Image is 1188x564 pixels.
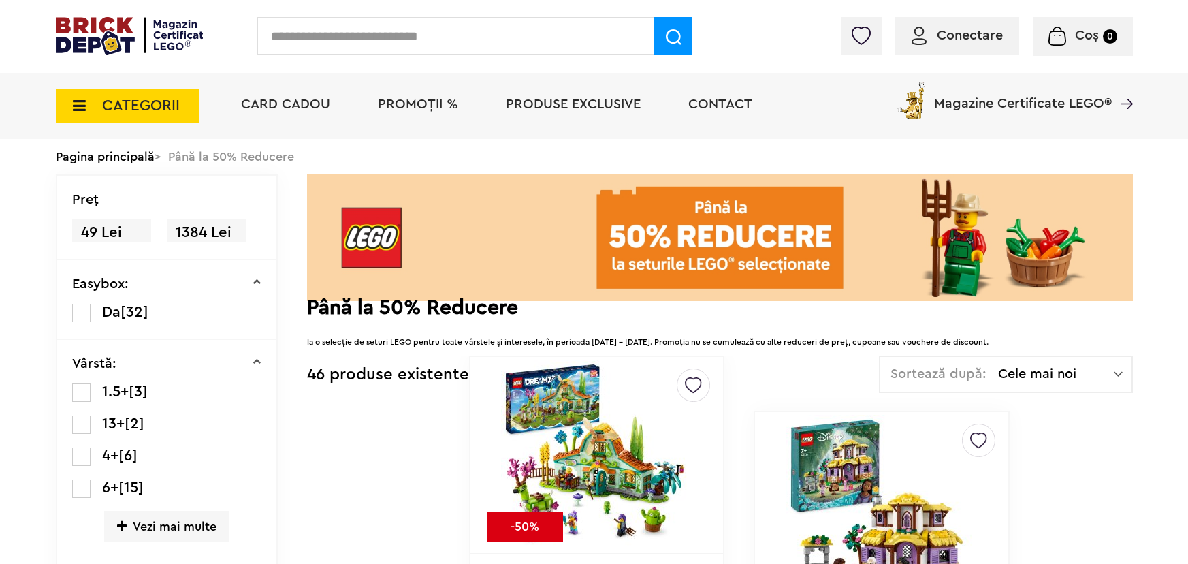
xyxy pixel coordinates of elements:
[501,360,692,550] img: Grajdul creaturilor din vis
[890,367,986,381] span: Sortează după:
[307,174,1133,301] img: Landing page banner
[241,97,330,111] a: Card Cadou
[56,151,155,163] a: Pagina principală
[1112,79,1133,93] a: Magazine Certificate LEGO®
[912,29,1003,42] a: Conectare
[102,384,129,399] span: 1.5+
[1075,29,1099,42] span: Coș
[104,511,229,542] span: Vezi mai multe
[72,193,99,206] p: Preţ
[998,367,1114,381] span: Cele mai noi
[167,219,246,246] span: 1384 Lei
[56,139,1133,174] div: > Până la 50% Reducere
[307,356,469,394] div: 46 produse existente
[307,322,1133,349] div: la o selecție de seturi LEGO pentru toate vârstele și interesele, în perioada [DATE] - [DATE]. Pr...
[72,277,129,291] p: Easybox:
[125,416,144,431] span: [2]
[506,97,641,111] a: Produse exclusive
[102,416,125,431] span: 13+
[102,304,121,319] span: Da
[1103,29,1117,44] small: 0
[118,480,144,495] span: [15]
[378,97,458,111] a: PROMOȚII %
[102,480,118,495] span: 6+
[121,304,148,319] span: [32]
[72,219,151,246] span: 49 Lei
[487,512,563,542] div: -50%
[102,448,118,463] span: 4+
[72,357,116,371] p: Vârstă:
[129,384,148,399] span: [3]
[102,98,180,113] span: CATEGORII
[118,448,138,463] span: [6]
[307,301,1133,315] h2: Până la 50% Reducere
[937,29,1003,42] span: Conectare
[688,97,752,111] a: Contact
[934,79,1112,110] span: Magazine Certificate LEGO®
